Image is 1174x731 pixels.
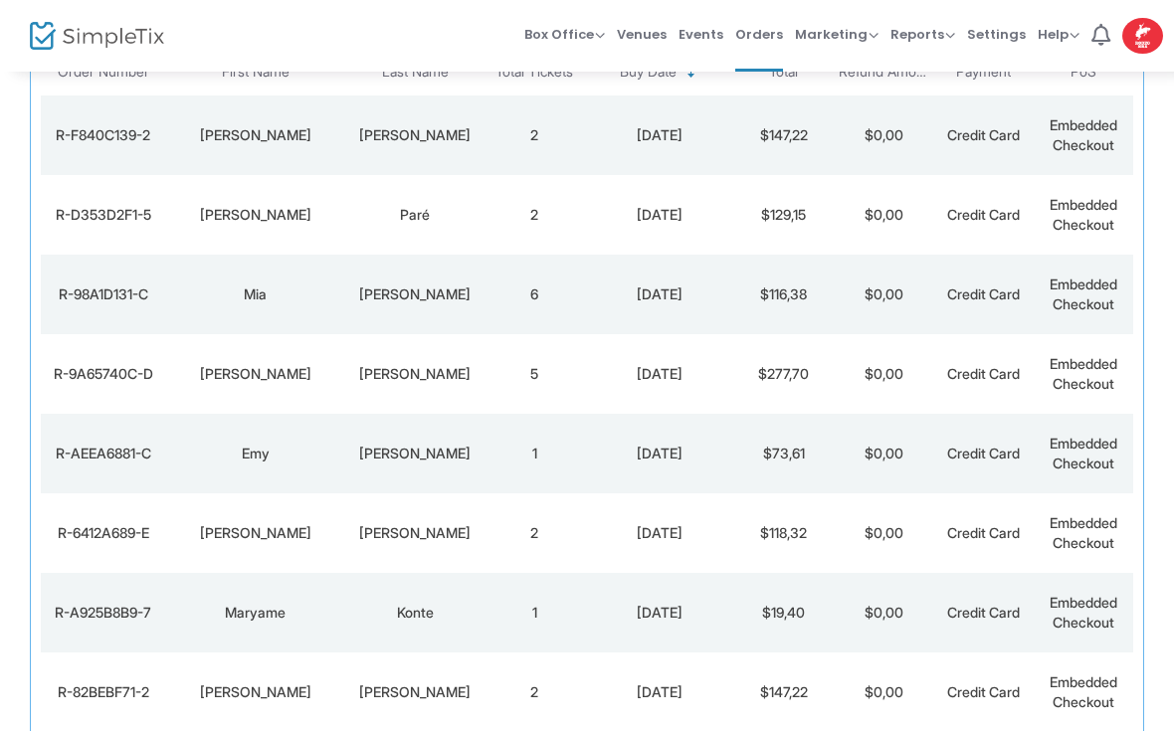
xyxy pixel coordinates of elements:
[350,284,480,304] div: Lapointe
[834,573,933,652] td: $0,00
[834,255,933,334] td: $0,00
[589,364,728,384] div: 2025-08-15
[617,9,667,60] span: Venues
[947,683,1020,700] span: Credit Card
[734,334,834,414] td: $277,70
[350,682,480,702] div: Blier
[956,64,1011,81] span: Payment
[834,49,933,95] th: Refund Amount
[170,682,339,702] div: Edith
[1050,116,1117,153] span: Embedded Checkout
[734,49,834,95] th: Total
[170,444,339,463] div: Emy
[170,205,339,225] div: Mélanie
[589,205,728,225] div: 2025-08-15
[967,9,1026,60] span: Settings
[947,445,1020,461] span: Credit Card
[46,284,160,304] div: R-98A1D131-C
[350,125,480,145] div: Fortin
[485,414,584,493] td: 1
[485,255,584,334] td: 6
[679,9,723,60] span: Events
[58,64,149,81] span: Order Number
[1050,514,1117,551] span: Embedded Checkout
[382,64,449,81] span: Last Name
[834,95,933,175] td: $0,00
[890,25,955,44] span: Reports
[170,284,339,304] div: Mia
[735,9,783,60] span: Orders
[46,603,160,623] div: R-A925B8B9-7
[834,175,933,255] td: $0,00
[46,125,160,145] div: R-F840C139-2
[947,285,1020,302] span: Credit Card
[684,65,699,81] span: Sortable
[524,25,605,44] span: Box Office
[734,255,834,334] td: $116,38
[1050,594,1117,631] span: Embedded Checkout
[170,125,339,145] div: Laurence
[1038,25,1079,44] span: Help
[1050,355,1117,392] span: Embedded Checkout
[46,444,160,463] div: R-AEEA6881-C
[620,64,677,81] span: Buy Date
[947,206,1020,223] span: Credit Card
[222,64,290,81] span: First Name
[170,523,339,543] div: Jessica
[170,364,339,384] div: Julie
[1050,196,1117,233] span: Embedded Checkout
[350,205,480,225] div: Paré
[947,365,1020,382] span: Credit Card
[834,493,933,573] td: $0,00
[46,205,160,225] div: R-D353D2F1-5
[589,284,728,304] div: 2025-08-15
[350,444,480,463] div: Fournier
[589,444,728,463] div: 2025-08-15
[170,603,339,623] div: Maryame
[485,95,584,175] td: 2
[734,414,834,493] td: $73,61
[485,175,584,255] td: 2
[834,414,933,493] td: $0,00
[589,603,728,623] div: 2025-08-15
[485,573,584,652] td: 1
[1050,435,1117,471] span: Embedded Checkout
[734,175,834,255] td: $129,15
[1050,275,1117,312] span: Embedded Checkout
[1050,673,1117,710] span: Embedded Checkout
[589,523,728,543] div: 2025-08-15
[795,25,879,44] span: Marketing
[350,364,480,384] div: Hébert
[46,682,160,702] div: R-82BEBF71-2
[485,49,584,95] th: Total Tickets
[589,125,728,145] div: 2025-08-15
[46,523,160,543] div: R-6412A689-E
[734,573,834,652] td: $19,40
[734,95,834,175] td: $147,22
[947,604,1020,621] span: Credit Card
[734,493,834,573] td: $118,32
[350,603,480,623] div: Konte
[485,493,584,573] td: 2
[834,334,933,414] td: $0,00
[947,524,1020,541] span: Credit Card
[589,682,728,702] div: 2025-08-15
[947,126,1020,143] span: Credit Card
[46,364,160,384] div: R-9A65740C-D
[350,523,480,543] div: Jacques
[1071,64,1096,81] span: PoS
[485,334,584,414] td: 5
